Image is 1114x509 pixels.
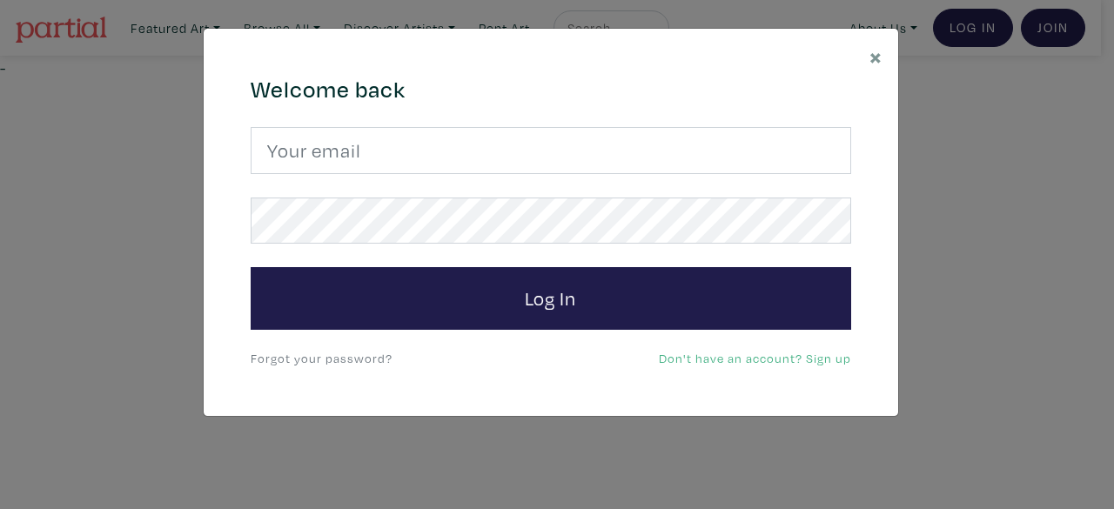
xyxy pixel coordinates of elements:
[869,41,882,71] span: ×
[854,29,898,84] button: Close
[251,350,393,366] a: Forgot your password?
[251,127,851,174] input: Your email
[251,76,851,104] h4: Welcome back
[251,267,851,330] button: Log In
[659,350,851,366] a: Don't have an account? Sign up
